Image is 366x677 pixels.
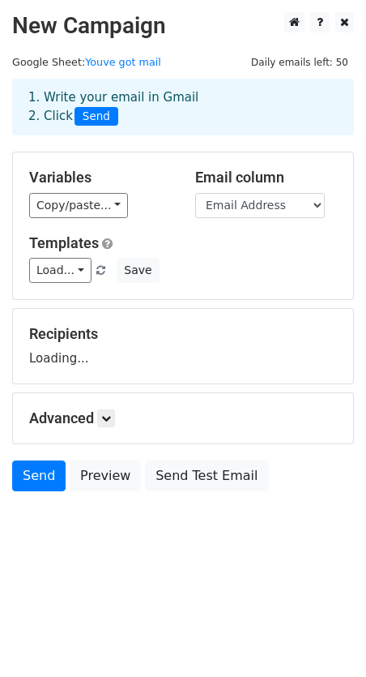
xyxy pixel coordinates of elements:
[245,54,354,71] span: Daily emails left: 50
[195,169,337,186] h5: Email column
[12,12,354,40] h2: New Campaign
[16,88,350,126] div: 1. Write your email in Gmail 2. Click
[74,107,118,126] span: Send
[12,461,66,491] a: Send
[29,409,337,427] h5: Advanced
[145,461,268,491] a: Send Test Email
[245,56,354,68] a: Daily emails left: 50
[12,56,161,68] small: Google Sheet:
[29,325,337,367] div: Loading...
[29,258,91,283] a: Load...
[29,325,337,343] h5: Recipients
[70,461,141,491] a: Preview
[29,234,99,251] a: Templates
[29,193,128,218] a: Copy/paste...
[117,258,159,283] button: Save
[29,169,171,186] h5: Variables
[85,56,161,68] a: Youve got mail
